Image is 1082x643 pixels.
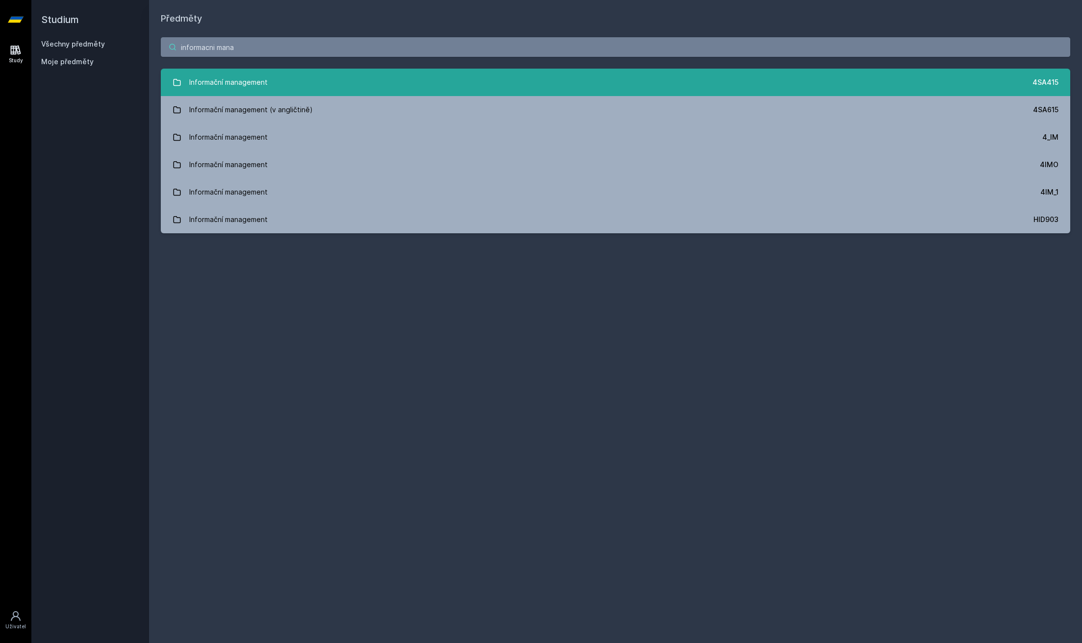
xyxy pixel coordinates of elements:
div: 4_IM [1042,132,1058,142]
div: Informační management (v angličtině) [189,100,313,120]
div: 4IMO [1040,160,1058,170]
a: Study [2,39,29,69]
div: HID903 [1033,215,1058,224]
a: Informační management 4IM_1 [161,178,1070,206]
a: Informační management 4SA415 [161,69,1070,96]
a: Informační management HID903 [161,206,1070,233]
div: 4SA615 [1033,105,1058,115]
div: Informační management [189,182,268,202]
div: 4IM_1 [1040,187,1058,197]
div: Informační management [189,155,268,174]
a: Informační management (v angličtině) 4SA615 [161,96,1070,124]
a: Informační management 4IMO [161,151,1070,178]
input: Název nebo ident předmětu… [161,37,1070,57]
div: Informační management [189,210,268,229]
span: Moje předměty [41,57,94,67]
div: Informační management [189,73,268,92]
div: Informační management [189,127,268,147]
div: 4SA415 [1032,77,1058,87]
a: Informační management 4_IM [161,124,1070,151]
h1: Předměty [161,12,1070,25]
a: Uživatel [2,605,29,635]
div: Uživatel [5,623,26,630]
div: Study [9,57,23,64]
a: Všechny předměty [41,40,105,48]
